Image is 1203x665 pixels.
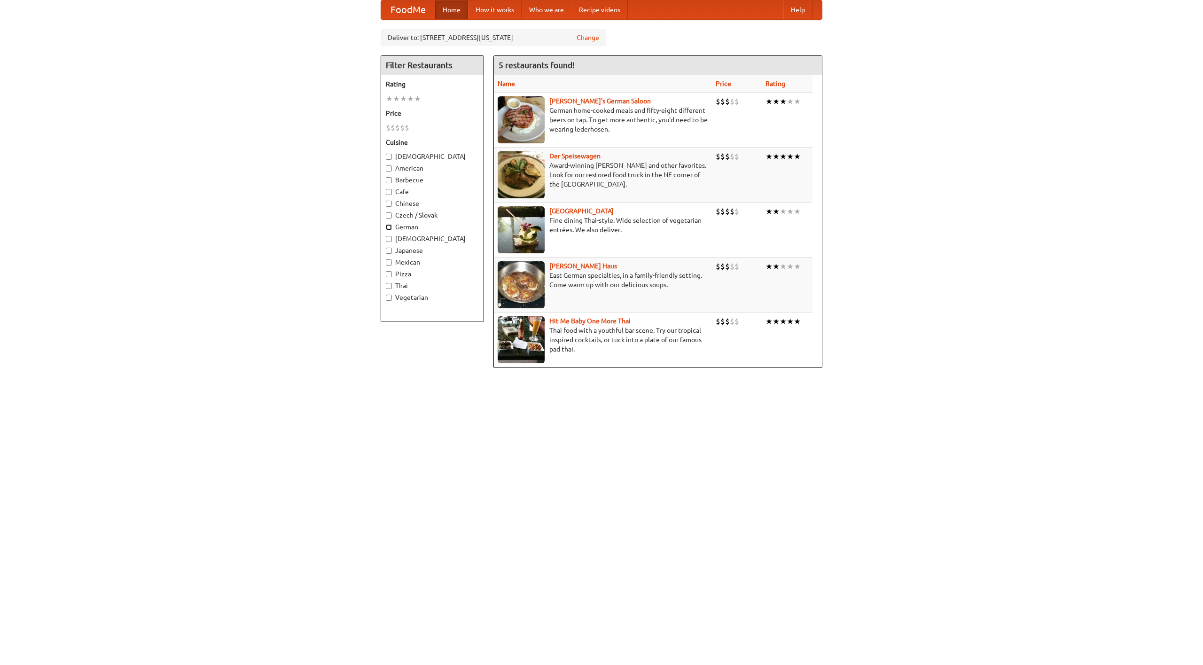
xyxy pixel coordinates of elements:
li: $ [720,316,725,327]
li: ★ [773,316,780,327]
a: [GEOGRAPHIC_DATA] [549,207,614,215]
li: ★ [414,94,421,104]
li: $ [720,261,725,272]
img: kohlhaus.jpg [498,261,545,308]
li: ★ [766,316,773,327]
input: Barbecue [386,177,392,183]
input: Mexican [386,259,392,266]
img: esthers.jpg [498,96,545,143]
label: Thai [386,281,479,290]
label: [DEMOGRAPHIC_DATA] [386,234,479,243]
li: $ [716,316,720,327]
li: $ [716,206,720,217]
label: Mexican [386,258,479,267]
li: ★ [794,206,801,217]
input: Japanese [386,248,392,254]
a: Change [577,33,599,42]
a: FoodMe [381,0,435,19]
li: ★ [773,151,780,162]
input: Czech / Slovak [386,212,392,219]
a: [PERSON_NAME] Haus [549,262,617,270]
li: $ [725,316,730,327]
a: How it works [468,0,522,19]
h4: Filter Restaurants [381,56,484,75]
label: Vegetarian [386,293,479,302]
li: ★ [780,316,787,327]
a: Home [435,0,468,19]
p: East German specialties, in a family-friendly setting. Come warm up with our delicious soups. [498,271,708,289]
a: Name [498,80,515,87]
li: ★ [787,151,794,162]
li: $ [720,151,725,162]
li: $ [734,96,739,107]
li: $ [720,96,725,107]
li: $ [716,261,720,272]
a: Help [783,0,812,19]
li: $ [730,316,734,327]
li: $ [730,151,734,162]
label: [DEMOGRAPHIC_DATA] [386,152,479,161]
li: $ [730,206,734,217]
li: $ [386,123,391,133]
li: ★ [794,96,801,107]
p: German home-cooked meals and fifty-eight different beers on tap. To get more authentic, you'd nee... [498,106,708,134]
li: ★ [794,151,801,162]
li: $ [725,151,730,162]
li: ★ [787,96,794,107]
input: [DEMOGRAPHIC_DATA] [386,154,392,160]
p: Fine dining Thai-style. Wide selection of vegetarian entrées. We also deliver. [498,216,708,235]
li: $ [405,123,409,133]
li: ★ [773,261,780,272]
a: Price [716,80,731,87]
ng-pluralize: 5 restaurants found! [499,61,575,70]
li: ★ [794,261,801,272]
a: Hit Me Baby One More Thai [549,317,631,325]
li: $ [734,261,739,272]
h5: Cuisine [386,138,479,147]
label: Japanese [386,246,479,255]
li: $ [720,206,725,217]
h5: Rating [386,79,479,89]
input: German [386,224,392,230]
li: $ [730,96,734,107]
li: ★ [386,94,393,104]
input: Thai [386,283,392,289]
h5: Price [386,109,479,118]
li: ★ [766,96,773,107]
li: ★ [780,151,787,162]
li: $ [725,96,730,107]
label: Barbecue [386,175,479,185]
input: Vegetarian [386,295,392,301]
li: $ [734,206,739,217]
p: Thai food with a youthful bar scene. Try our tropical inspired cocktails, or tuck into a plate of... [498,326,708,354]
li: $ [391,123,395,133]
li: ★ [766,151,773,162]
label: American [386,164,479,173]
label: German [386,222,479,232]
li: ★ [794,316,801,327]
li: $ [734,316,739,327]
a: Der Speisewagen [549,152,601,160]
li: ★ [780,261,787,272]
a: [PERSON_NAME]'s German Saloon [549,97,651,105]
li: ★ [780,96,787,107]
li: ★ [787,261,794,272]
li: ★ [773,96,780,107]
li: $ [395,123,400,133]
p: Award-winning [PERSON_NAME] and other favorites. Look for our restored food truck in the NE corne... [498,161,708,189]
img: babythai.jpg [498,316,545,363]
li: ★ [393,94,400,104]
li: $ [716,151,720,162]
label: Chinese [386,199,479,208]
li: ★ [787,316,794,327]
li: ★ [407,94,414,104]
label: Czech / Slovak [386,211,479,220]
a: Who we are [522,0,571,19]
li: ★ [773,206,780,217]
input: Pizza [386,271,392,277]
